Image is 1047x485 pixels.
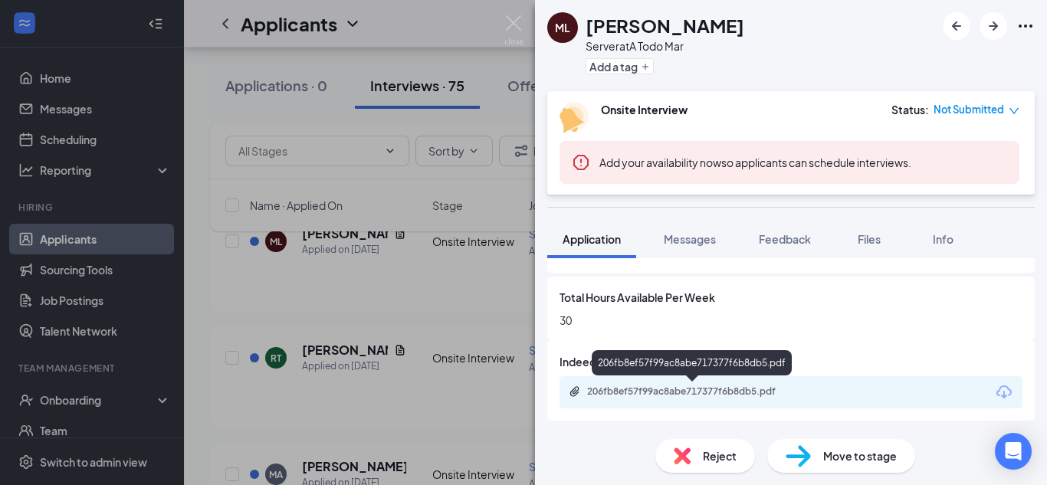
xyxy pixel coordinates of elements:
[641,62,650,71] svg: Plus
[560,353,640,370] span: Indeed Resume
[587,385,802,398] div: 206fb8ef57f99ac8abe717377f6b8db5.pdf
[980,12,1007,40] button: ArrowRight
[664,232,716,246] span: Messages
[1016,17,1035,35] svg: Ellipses
[891,102,929,117] div: Status :
[823,447,897,464] span: Move to stage
[759,232,811,246] span: Feedback
[569,385,581,398] svg: Paperclip
[599,155,721,170] button: Add your availability now
[943,12,970,40] button: ArrowLeftNew
[995,433,1032,470] div: Open Intercom Messenger
[1009,106,1019,116] span: down
[569,385,817,400] a: Paperclip206fb8ef57f99ac8abe717377f6b8db5.pdf
[995,383,1013,401] svg: Download
[586,58,654,74] button: PlusAdd a tag
[555,20,570,35] div: ML
[592,350,792,375] div: 206fb8ef57f99ac8abe717377f6b8db5.pdf
[599,156,911,169] span: so applicants can schedule interviews.
[572,153,590,172] svg: Error
[586,12,744,38] h1: [PERSON_NAME]
[563,232,621,246] span: Application
[934,102,1004,117] span: Not Submitted
[586,38,744,54] div: Server at A Todo Mar
[560,289,715,306] span: Total Hours Available Per Week
[933,232,953,246] span: Info
[601,103,688,116] b: Onsite Interview
[858,232,881,246] span: Files
[947,17,966,35] svg: ArrowLeftNew
[984,17,1003,35] svg: ArrowRight
[560,312,1022,329] span: 30
[703,447,737,464] span: Reject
